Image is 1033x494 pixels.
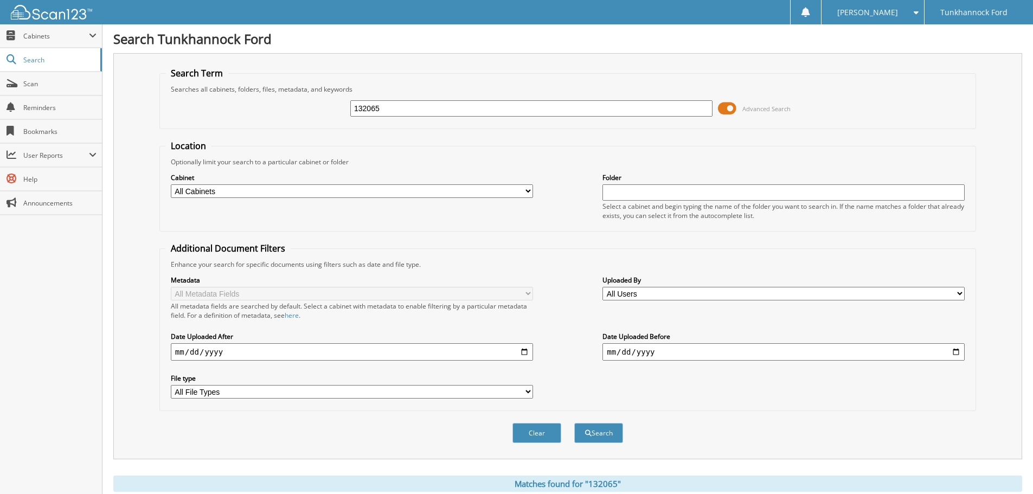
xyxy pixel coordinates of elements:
[23,79,97,88] span: Scan
[171,173,533,182] label: Cabinet
[742,105,791,113] span: Advanced Search
[165,67,228,79] legend: Search Term
[602,173,965,182] label: Folder
[165,140,211,152] legend: Location
[512,423,561,443] button: Clear
[23,55,95,65] span: Search
[171,301,533,320] div: All metadata fields are searched by default. Select a cabinet with metadata to enable filtering b...
[23,198,97,208] span: Announcements
[23,103,97,112] span: Reminders
[602,275,965,285] label: Uploaded By
[979,442,1033,494] iframe: Chat Widget
[171,332,533,341] label: Date Uploaded After
[171,374,533,383] label: File type
[602,343,965,361] input: end
[837,9,898,16] span: [PERSON_NAME]
[165,157,970,166] div: Optionally limit your search to a particular cabinet or folder
[23,175,97,184] span: Help
[113,476,1022,492] div: Matches found for "132065"
[574,423,623,443] button: Search
[23,31,89,41] span: Cabinets
[23,127,97,136] span: Bookmarks
[23,151,89,160] span: User Reports
[285,311,299,320] a: here
[165,85,970,94] div: Searches all cabinets, folders, files, metadata, and keywords
[602,332,965,341] label: Date Uploaded Before
[940,9,1008,16] span: Tunkhannock Ford
[602,202,965,220] div: Select a cabinet and begin typing the name of the folder you want to search in. If the name match...
[171,275,533,285] label: Metadata
[113,30,1022,48] h1: Search Tunkhannock Ford
[171,343,533,361] input: start
[11,5,92,20] img: scan123-logo-white.svg
[165,260,970,269] div: Enhance your search for specific documents using filters such as date and file type.
[165,242,291,254] legend: Additional Document Filters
